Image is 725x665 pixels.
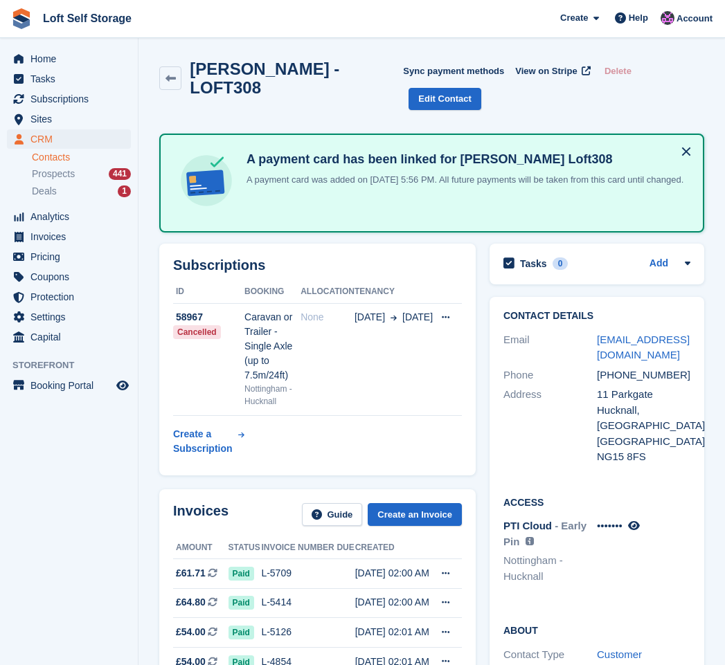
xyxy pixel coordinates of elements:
[32,167,75,181] span: Prospects
[355,537,432,559] th: Created
[11,8,32,29] img: stora-icon-8386f47178a22dfd0bd8f6a31ec36ba5ce8667c1dd55bd0f319d3a0aa187defe.svg
[30,227,114,246] span: Invoices
[355,595,432,610] div: [DATE] 02:00 AM
[173,537,229,559] th: Amount
[241,173,683,187] p: A payment card was added on [DATE] 5:56 PM. All future payments will be taken from this card unti...
[597,334,690,361] a: [EMAIL_ADDRESS][DOMAIN_NAME]
[176,625,206,639] span: £54.00
[229,626,254,639] span: Paid
[190,60,403,97] h2: [PERSON_NAME] - LOFT308
[229,567,254,581] span: Paid
[30,89,114,109] span: Subscriptions
[7,227,131,246] a: menu
[30,307,114,327] span: Settings
[301,310,355,325] div: None
[7,287,131,307] a: menu
[173,281,244,303] th: ID
[503,495,690,509] h2: Access
[503,520,552,531] span: PTI Cloud
[261,566,337,581] div: L-5709
[30,327,114,347] span: Capital
[560,11,588,25] span: Create
[241,152,683,167] h4: A payment card has been linked for [PERSON_NAME] Loft308
[520,257,547,270] h2: Tasks
[12,358,138,372] span: Storefront
[599,60,637,82] button: Delete
[109,168,131,180] div: 441
[553,257,569,270] div: 0
[176,566,206,581] span: £61.71
[30,376,114,395] span: Booking Portal
[244,383,301,408] div: Nottingham - Hucknall
[597,449,690,465] div: NG15 8FS
[32,151,131,164] a: Contacts
[677,12,713,26] span: Account
[7,207,131,226] a: menu
[597,434,690,450] div: [GEOGRAPHIC_DATA]
[503,332,597,363] div: Email
[7,69,131,89] a: menu
[503,387,597,465] div: Address
[403,60,504,82] button: Sync payment methods
[337,537,355,559] th: Due
[7,129,131,149] a: menu
[7,247,131,266] a: menu
[597,403,690,434] div: Hucknall, [GEOGRAPHIC_DATA]
[244,310,301,383] div: Caravan or Trailer - Single Axle (up to 7.5m/24ft)
[597,520,623,531] span: •••••••
[661,11,674,25] img: Amy Wright
[176,595,206,610] span: £64.80
[302,503,363,526] a: Guide
[510,60,593,82] a: View on Stripe
[503,311,690,322] h2: Contact Details
[261,595,337,610] div: L-5414
[229,596,254,610] span: Paid
[30,207,114,226] span: Analytics
[355,625,432,639] div: [DATE] 02:01 AM
[515,64,577,78] span: View on Stripe
[597,387,690,403] div: 11 Parkgate
[597,648,642,660] a: Customer
[32,167,131,181] a: Prospects 441
[629,11,648,25] span: Help
[30,267,114,286] span: Coupons
[650,256,668,272] a: Add
[503,623,690,637] h2: About
[301,281,355,303] th: Allocation
[173,427,235,456] div: Create a Subscription
[173,421,244,462] a: Create a Subscription
[355,566,432,581] div: [DATE] 02:00 AM
[7,109,131,129] a: menu
[244,281,301,303] th: Booking
[402,310,433,325] span: [DATE]
[7,267,131,286] a: menu
[30,247,114,266] span: Pricing
[7,49,131,69] a: menu
[368,503,462,526] a: Create an Invoice
[229,537,262,559] th: Status
[526,537,534,545] img: icon-info-grey-7440780725fd019a000dd9b08b2336e03edf1995a4989e88bcd33f0948082b44.svg
[173,310,244,325] div: 58967
[30,109,114,129] span: Sites
[30,69,114,89] span: Tasks
[261,537,337,559] th: Invoice number
[7,307,131,327] a: menu
[32,184,131,199] a: Deals 1
[503,647,597,663] div: Contact Type
[32,185,57,198] span: Deals
[355,310,385,325] span: [DATE]
[503,520,587,547] span: - Early Pin
[7,376,131,395] a: menu
[7,327,131,347] a: menu
[177,152,235,210] img: card-linked-ebf98d0992dc2aeb22e95c0e3c79077019eb2392cfd83c6a337811c24bc77127.svg
[597,367,690,383] div: [PHONE_NUMBER]
[30,49,114,69] span: Home
[261,625,337,639] div: L-5126
[173,325,221,339] div: Cancelled
[409,88,481,111] a: Edit Contact
[37,7,137,30] a: Loft Self Storage
[114,377,131,394] a: Preview store
[30,287,114,307] span: Protection
[7,89,131,109] a: menu
[173,257,462,273] h2: Subscriptions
